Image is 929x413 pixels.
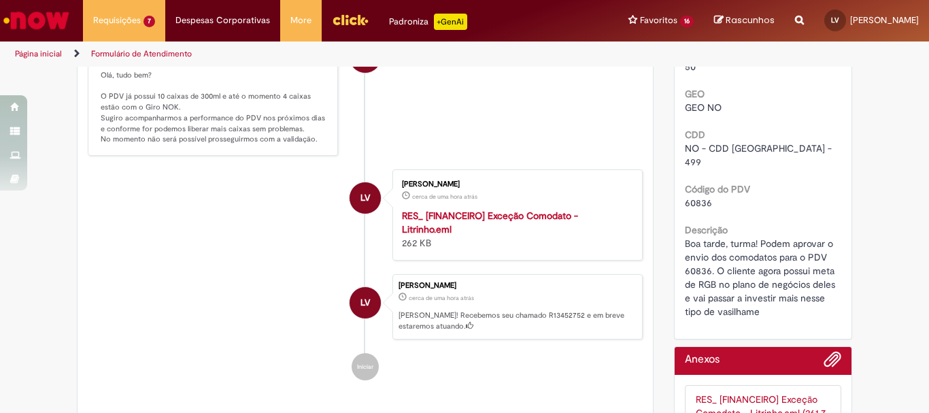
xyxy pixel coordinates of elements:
span: [PERSON_NAME] [850,14,919,26]
span: Boa tarde, turma! Podem aprovar o envio dos comodatos para o PDV 60836. O cliente agora possui me... [685,237,838,318]
span: Requisições [93,14,141,27]
img: ServiceNow [1,7,71,34]
span: 60836 [685,197,712,209]
div: Larissa Camurca Vieira [350,287,381,318]
h2: Anexos [685,354,720,366]
b: Código do PDV [685,183,750,195]
time: 27/08/2025 14:22:55 [409,294,474,302]
span: Rascunhos [726,14,775,27]
div: Larissa Camurca Vieira [350,182,381,214]
span: cerca de uma hora atrás [409,294,474,302]
a: Rascunhos [714,14,775,27]
div: [PERSON_NAME] [402,180,628,188]
span: Favoritos [640,14,677,27]
ul: Trilhas de página [10,42,609,67]
p: Olá, tudo bem? O PDV já possui 10 caixas de 300ml e até o momento 4 caixas estão com o Giro NOK. ... [101,70,327,145]
a: Formulário de Atendimento [91,48,192,59]
span: More [290,14,311,27]
span: GEO NO [685,101,722,114]
b: Descrição [685,224,728,236]
span: Despesas Corporativas [175,14,270,27]
p: [PERSON_NAME]! Recebemos seu chamado R13452752 e em breve estaremos atuando. [399,310,635,331]
button: Adicionar anexos [824,350,841,375]
span: LV [831,16,839,24]
span: 16 [680,16,694,27]
span: cerca de uma hora atrás [412,193,477,201]
span: NO - CDD [GEOGRAPHIC_DATA] - 499 [685,142,834,168]
span: LV [360,286,370,319]
div: [PERSON_NAME] [399,282,635,290]
div: 262 KB [402,209,628,250]
a: Página inicial [15,48,62,59]
b: CDD [685,129,705,141]
span: 7 [143,16,155,27]
img: click_logo_yellow_360x200.png [332,10,369,30]
p: +GenAi [434,14,467,30]
span: 50 [685,61,696,73]
div: Padroniza [389,14,467,30]
b: GEO [685,88,705,100]
span: LV [360,182,370,214]
li: Larissa Camurca Vieira [88,274,643,340]
a: RES_ [FINANCEIRO] Exceção Comodato - Litrinho.eml [402,210,578,235]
